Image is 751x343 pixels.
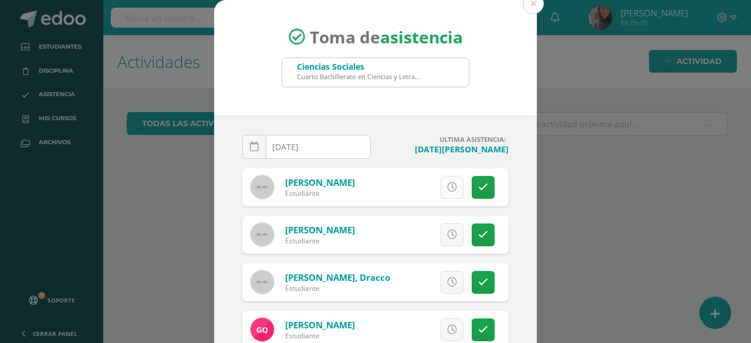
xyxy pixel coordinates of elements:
[251,270,274,294] img: 60x60
[380,135,509,144] h4: ULTIMA ASISTENCIA:
[285,176,355,188] a: [PERSON_NAME]
[385,224,417,246] span: Excusa
[385,271,417,293] span: Excusa
[285,188,355,198] div: Estudiante
[285,236,355,246] div: Estudiante
[297,72,420,81] div: Cuarto Bachillerato en Ciencias y Letras con Diplomado en Medicina 'A'
[251,223,274,246] img: 60x60
[243,135,370,158] input: Fecha de Inasistencia
[385,176,417,198] span: Excusa
[285,319,355,331] a: [PERSON_NAME]
[251,175,274,199] img: 60x60
[297,61,420,72] div: Ciencias Sociales
[380,26,463,48] strong: asistencia
[380,144,509,155] h4: [DATE][PERSON_NAME]
[385,319,417,341] span: Excusa
[285,271,390,283] a: [PERSON_NAME], Dracco
[310,26,463,48] span: Toma de
[282,58,469,87] input: Busca un grado o sección aquí...
[251,318,274,341] img: 48609538b5873a68dbbd43cf964d0ab3.png
[285,283,390,293] div: Estudiante
[285,331,355,341] div: Estudiante
[285,224,355,236] a: [PERSON_NAME]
